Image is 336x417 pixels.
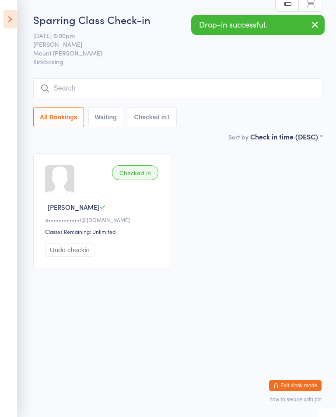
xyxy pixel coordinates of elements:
div: a••••••••••••1@[DOMAIN_NAME] [45,216,161,223]
span: [DATE] 6:00pm [33,31,309,40]
div: Drop-in successful. [191,15,325,35]
div: Classes Remaining: Unlimited [45,228,161,235]
div: Checked in [112,165,158,180]
span: [PERSON_NAME] [48,202,99,212]
div: 1 [167,114,170,121]
h2: Sparring Class Check-in [33,12,322,27]
span: [PERSON_NAME] [33,40,309,49]
button: Undo checkin [45,243,94,257]
label: Sort by [228,132,248,141]
button: Checked in1 [128,107,177,127]
button: All Bookings [33,107,84,127]
span: Mount [PERSON_NAME] [33,49,309,57]
button: Waiting [88,107,123,127]
div: Check in time (DESC) [250,132,322,141]
span: Kickboxing [33,57,322,66]
button: how to secure with pin [269,396,322,403]
button: Exit kiosk mode [269,380,322,391]
input: Search [33,78,322,98]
